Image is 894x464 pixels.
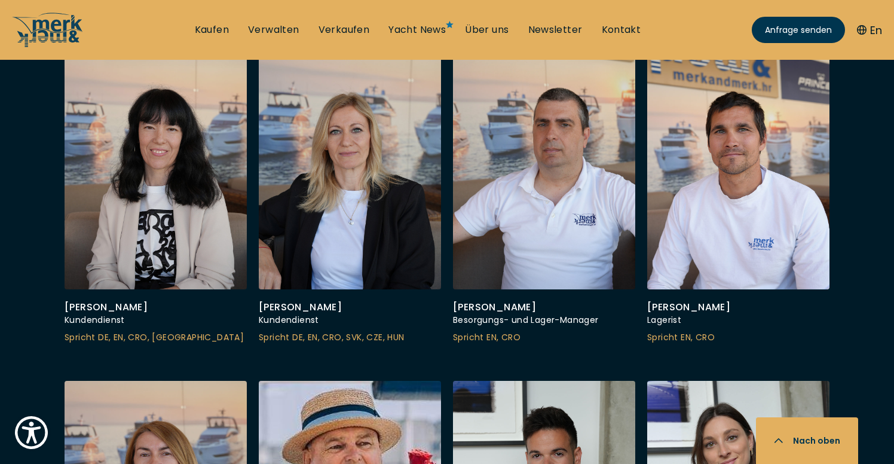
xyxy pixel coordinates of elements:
[12,413,51,452] button: Show Accessibility Preferences
[65,331,247,345] div: Spricht
[465,23,509,36] a: Über uns
[98,331,244,343] span: DE, EN, CRO, [GEOGRAPHIC_DATA]
[765,24,832,36] span: Anfrage senden
[453,301,635,313] div: [PERSON_NAME]
[259,313,441,328] div: Kundendienst
[65,301,247,313] div: [PERSON_NAME]
[388,23,446,36] a: Yacht News
[453,331,635,345] div: Spricht
[248,23,299,36] a: Verwalten
[681,331,715,343] span: EN, CRO
[647,313,829,328] div: Lagerist
[857,22,882,38] button: En
[602,23,641,36] a: Kontakt
[259,301,441,313] div: [PERSON_NAME]
[453,313,635,328] div: Besorgungs- und Lager-Manager
[195,23,229,36] a: Kaufen
[528,23,583,36] a: Newsletter
[756,417,858,464] button: Nach oben
[752,17,845,43] a: Anfrage senden
[292,331,404,343] span: DE, EN, CRO, SVK, CZE, HUN
[319,23,370,36] a: Verkaufen
[647,331,829,345] div: Spricht
[486,331,521,343] span: EN, CRO
[647,301,829,313] div: [PERSON_NAME]
[65,313,247,328] div: Kundendienst
[259,331,441,345] div: Spricht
